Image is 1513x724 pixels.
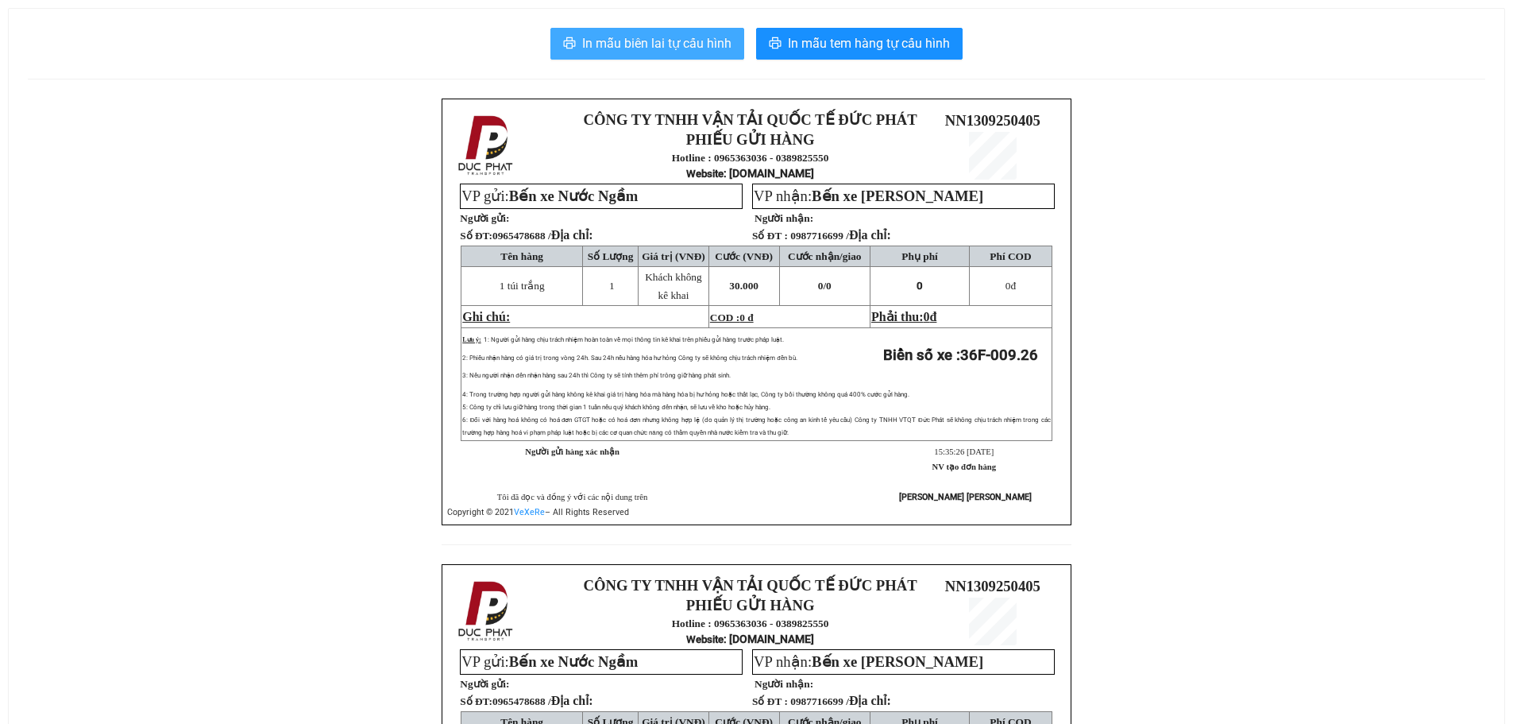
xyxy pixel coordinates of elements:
span: 3: Nếu người nhận đến nhận hàng sau 24h thì Công ty sẽ tính thêm phí trông giữ hàng phát sinh. [462,372,730,379]
strong: Biển số xe : [883,347,1038,364]
span: Số Lượng [588,250,634,262]
strong: PHIẾU GỬI HÀNG [686,597,815,614]
strong: [PERSON_NAME] [PERSON_NAME] [899,492,1032,502]
span: printer [769,37,782,52]
span: Tôi đã đọc và đồng ý với các nội dung trên [497,493,648,501]
strong: PHIẾU GỬI HÀNG [686,131,815,148]
strong: NV tạo đơn hàng [932,463,996,471]
span: VP nhận: [754,188,983,204]
span: Địa chỉ: [551,694,593,707]
span: 2: Phiếu nhận hàng có giá trị trong vòng 24h. Sau 24h nếu hàng hóa hư hỏng Công ty sẽ không chịu ... [462,354,797,362]
span: 0 [826,280,832,292]
strong: CÔNG TY TNHH VẬN TẢI QUỐC TẾ ĐỨC PHÁT [584,577,917,594]
span: 36F-009.26 [960,347,1038,364]
span: In mẫu biên lai tự cấu hình [582,33,731,53]
strong: CÔNG TY TNHH VẬN TẢI QUỐC TẾ ĐỨC PHÁT [584,111,917,128]
span: đ [930,310,937,323]
strong: Người gửi: [460,212,509,224]
span: 0 [924,310,930,323]
span: 1 túi trắng [500,280,545,292]
span: 30.000 [729,280,758,292]
span: Phụ phí [901,250,937,262]
span: VP gửi: [461,653,638,670]
span: Bến xe [PERSON_NAME] [812,653,983,670]
span: 15:35:26 [DATE] [934,447,994,456]
span: Cước nhận/giao [788,250,862,262]
span: Ghi chú: [462,310,510,323]
span: 0987716699 / [790,695,891,707]
span: 6: Đối với hàng hoá không có hoá đơn GTGT hoặc có hoá đơn nhưng không hợp lệ (do quản lý thị trườ... [462,416,1051,436]
span: 1 [609,280,615,292]
span: Địa chỉ: [551,228,593,242]
span: đ [1005,280,1016,292]
span: 0 [917,280,923,292]
strong: Hotline : 0965363036 - 0389825550 [672,152,829,164]
span: 0 đ [739,312,753,323]
span: 0987716699 / [790,230,891,242]
button: printerIn mẫu tem hàng tự cấu hình [756,28,963,60]
span: VP gửi: [461,188,638,204]
strong: : [DOMAIN_NAME] [686,633,814,645]
span: Phí COD [990,250,1031,262]
strong: Số ĐT : [752,695,788,707]
strong: Người gửi hàng xác nhận [525,447,619,456]
strong: Người gửi: [460,678,509,690]
span: Tên hàng [500,250,543,262]
img: logo [454,578,520,645]
img: logo [454,112,520,179]
a: VeXeRe [514,507,545,517]
span: Bến xe Nước Ngầm [509,188,639,204]
span: 0 [1005,280,1011,292]
span: Địa chỉ: [849,694,891,707]
span: 5: Công ty chỉ lưu giữ hàng trong thời gian 1 tuần nếu quý khách không đến nhận, sẽ lưu về kho ho... [462,404,770,411]
strong: Hotline : 0965363036 - 0389825550 [672,618,829,629]
strong: : [DOMAIN_NAME] [686,167,814,180]
span: Bến xe Nước Ngầm [509,653,639,670]
span: Khách không kê khai [645,271,701,301]
span: 0965478688 / [492,230,593,242]
span: VP nhận: [754,653,983,670]
span: Giá trị (VNĐ) [642,250,705,262]
span: printer [563,37,576,52]
strong: Số ĐT : [752,230,788,242]
strong: Số ĐT: [460,230,592,242]
span: Phải thu: [871,310,936,323]
span: NN1309250405 [945,578,1040,594]
span: Cước (VNĐ) [715,250,773,262]
span: COD : [710,312,754,323]
button: printerIn mẫu biên lai tự cấu hình [550,28,744,60]
span: 0/ [818,280,832,292]
span: In mẫu tem hàng tự cấu hình [788,33,950,53]
span: Website [686,168,724,180]
span: Địa chỉ: [849,228,891,242]
span: Lưu ý: [462,336,481,343]
span: Copyright © 2021 – All Rights Reserved [447,507,629,517]
strong: Người nhận: [755,212,813,224]
span: 1: Người gửi hàng chịu trách nhiệm hoàn toàn về mọi thông tin kê khai trên phiếu gửi hàng trước p... [484,336,784,343]
strong: Số ĐT: [460,695,592,707]
span: 0965478688 / [492,695,593,707]
span: Bến xe [PERSON_NAME] [812,188,983,204]
span: NN1309250405 [945,112,1040,129]
span: Website [686,633,724,645]
span: 4: Trong trường hợp người gửi hàng không kê khai giá trị hàng hóa mà hàng hóa bị hư hỏng hoặc thấ... [462,391,909,398]
strong: Người nhận: [755,678,813,690]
